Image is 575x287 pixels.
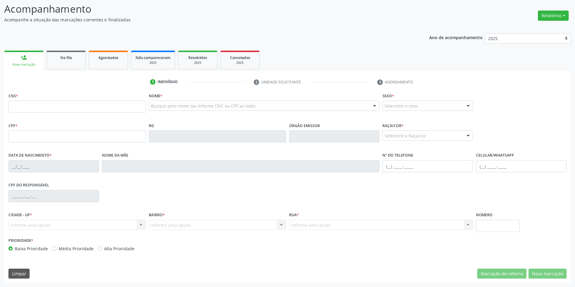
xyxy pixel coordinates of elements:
label: Prioridade [8,236,33,245]
button: Marcação de retorno [477,269,526,279]
div: 2025 [136,61,171,65]
input: __/__/____ [8,160,99,172]
span: Resolvidos [188,55,207,60]
label: CNS [8,91,18,101]
input: ___.___.___-__ [8,190,99,202]
label: Nome [149,91,162,101]
label: Nome da mãe [102,151,128,160]
div: 2025 [225,61,255,65]
label: Raça/cor [382,121,404,130]
p: Acompanhamento [4,2,401,17]
input: (__) _____-_____ [382,160,473,172]
label: Média Prioridade [59,245,94,252]
span: Cancelados [230,55,250,60]
div: person_add [21,54,27,61]
div: Indivíduo [158,79,178,85]
label: Número [476,211,493,220]
p: Acompanhe a situação das marcações correntes e finalizadas [4,17,401,23]
label: Rua [289,211,299,220]
p: Ano de acompanhamento [429,33,483,41]
label: Celular/WhatsApp [476,151,514,160]
div: Nova marcação [8,62,39,67]
label: CPF [8,121,18,130]
div: 1 [150,79,155,85]
label: Sexo [382,91,394,101]
span: Selecione o sexo [385,103,418,109]
label: Alta Prioridade [104,245,134,252]
label: CPF do responsável [8,181,49,190]
button: Relatórios [538,11,569,21]
label: Bairro [149,211,165,220]
span: Não compareceram [136,55,171,60]
label: RG [149,121,154,130]
span: Selecione a Raça/cor [385,133,426,139]
label: Nº do Telefone [382,151,413,160]
div: 2025 [183,61,213,65]
span: Na fila [60,55,72,60]
input: (__) _____-_____ [476,160,567,172]
label: Baixa Prioridade [15,245,48,252]
span: Agendados [98,55,118,60]
button: Nova marcação [529,269,567,279]
span: Busque pelo nome (ou informe CNS ou CPF ao lado) [151,103,255,109]
label: Órgão emissor [289,121,320,130]
label: Cidade - UF [8,211,32,220]
label: Data de nascimento [8,151,52,160]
